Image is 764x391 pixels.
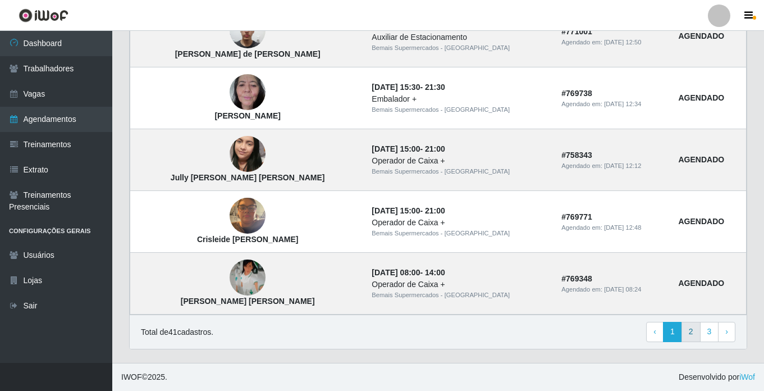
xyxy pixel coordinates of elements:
[561,151,592,160] strong: # 758343
[171,173,325,182] strong: Jully [PERSON_NAME] [PERSON_NAME]
[214,111,280,120] strong: [PERSON_NAME]
[372,144,445,153] strong: -
[230,69,266,116] img: veralice barbosa ramos
[230,192,266,240] img: Crisleide Marculino dos Santos
[372,167,548,176] div: Bemais Supermercados - [GEOGRAPHIC_DATA]
[372,155,548,167] div: Operador de Caixa +
[604,224,641,231] time: [DATE] 12:48
[372,93,548,105] div: Embalador +
[561,99,665,109] div: Agendado em:
[372,229,548,238] div: Bemais Supermercados - [GEOGRAPHIC_DATA]
[372,290,548,300] div: Bemais Supermercados - [GEOGRAPHIC_DATA]
[678,93,724,102] strong: AGENDADO
[678,217,724,226] strong: AGENDADO
[561,212,592,221] strong: # 769771
[197,235,298,244] strong: Crisleide [PERSON_NAME]
[700,322,719,342] a: 3
[372,31,548,43] div: Auxiliar de Estacionamento
[372,206,420,215] time: [DATE] 15:00
[121,371,167,383] span: © 2025 .
[678,155,724,164] strong: AGENDADO
[372,43,548,53] div: Bemais Supermercados - [GEOGRAPHIC_DATA]
[678,279,724,288] strong: AGENDADO
[372,206,445,215] strong: -
[230,260,266,295] img: Maria Natália Gonçalves da Rocha
[718,322,735,342] a: Next
[739,372,755,381] a: iWof
[678,31,724,40] strong: AGENDADO
[372,268,445,277] strong: -
[425,144,445,153] time: 21:00
[646,322,664,342] a: Previous
[561,89,592,98] strong: # 769738
[372,83,420,92] time: [DATE] 15:30
[141,326,213,338] p: Total de 41 cadastros.
[425,83,445,92] time: 21:30
[175,49,321,58] strong: [PERSON_NAME] de [PERSON_NAME]
[561,161,665,171] div: Agendado em:
[19,8,68,22] img: CoreUI Logo
[372,268,420,277] time: [DATE] 08:00
[561,285,665,294] div: Agendado em:
[604,39,641,46] time: [DATE] 12:50
[372,83,445,92] strong: -
[681,322,701,342] a: 2
[561,274,592,283] strong: # 769348
[561,223,665,233] div: Agendado em:
[604,101,641,107] time: [DATE] 12:34
[181,297,315,306] strong: [PERSON_NAME] [PERSON_NAME]
[372,144,420,153] time: [DATE] 15:00
[604,286,641,293] time: [DATE] 08:24
[372,105,548,115] div: Bemais Supermercados - [GEOGRAPHIC_DATA]
[646,322,735,342] nav: pagination
[372,217,548,229] div: Operador de Caixa +
[663,322,682,342] a: 1
[561,27,592,36] strong: # 771001
[425,268,445,277] time: 14:00
[679,371,755,383] span: Desenvolvido por
[653,327,656,336] span: ‹
[230,122,266,187] img: Jully Daffny Batista Feliciano da Silva
[425,206,445,215] time: 21:00
[725,327,728,336] span: ›
[121,372,142,381] span: IWOF
[372,279,548,290] div: Operador de Caixa +
[604,162,641,169] time: [DATE] 12:12
[561,38,665,47] div: Agendado em:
